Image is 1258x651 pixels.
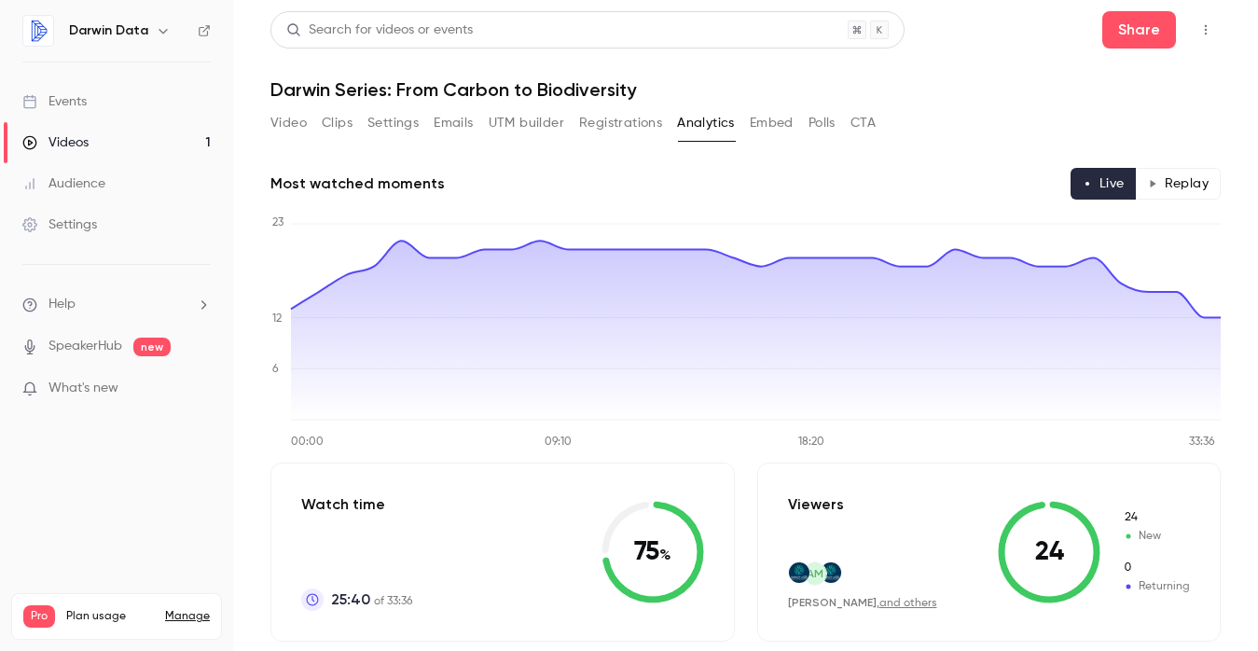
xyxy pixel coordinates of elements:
a: and others [879,598,937,609]
span: Returning [1123,578,1190,595]
button: Live [1071,168,1137,200]
span: New [1123,509,1190,526]
h1: Darwin Series: From Carbon to Biodiversity [270,78,1221,101]
span: What's new [48,379,118,398]
span: 25:40 [331,589,370,611]
button: Clips [322,108,353,138]
div: Events [22,92,87,111]
span: [PERSON_NAME] [788,596,877,609]
tspan: 6 [272,364,279,375]
button: UTM builder [489,108,564,138]
button: Embed [750,108,794,138]
span: Returning [1123,560,1190,576]
button: Video [270,108,307,138]
div: Videos [22,133,89,152]
button: Replay [1136,168,1221,200]
button: Emails [434,108,473,138]
button: Settings [367,108,419,138]
tspan: 12 [272,313,282,325]
p: of 33:36 [331,589,412,611]
p: Watch time [301,493,412,516]
tspan: 33:36 [1189,436,1215,448]
h2: Most watched moments [270,173,445,195]
img: Darwin Data [23,16,53,46]
img: impactlabs.earth [789,562,809,583]
span: Plan usage [66,609,154,624]
li: help-dropdown-opener [22,295,211,314]
span: Help [48,295,76,314]
span: Pro [23,605,55,628]
button: Registrations [579,108,662,138]
tspan: 00:00 [291,436,324,448]
iframe: Noticeable Trigger [188,381,211,397]
p: Viewers [788,493,844,516]
button: CTA [850,108,876,138]
div: Audience [22,174,105,193]
button: Polls [809,108,836,138]
span: AM [807,565,823,582]
button: Share [1102,11,1176,48]
span: new [133,338,171,356]
tspan: 23 [272,217,283,229]
div: , [788,595,937,611]
a: SpeakerHub [48,337,122,356]
button: Top Bar Actions [1191,15,1221,45]
h6: Darwin Data [69,21,148,40]
button: Analytics [677,108,735,138]
span: New [1123,528,1190,545]
div: Settings [22,215,97,234]
img: impactlabs.earth [821,562,841,583]
div: Search for videos or events [286,21,473,40]
tspan: 18:20 [798,436,824,448]
tspan: 09:10 [545,436,572,448]
a: Manage [165,609,210,624]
